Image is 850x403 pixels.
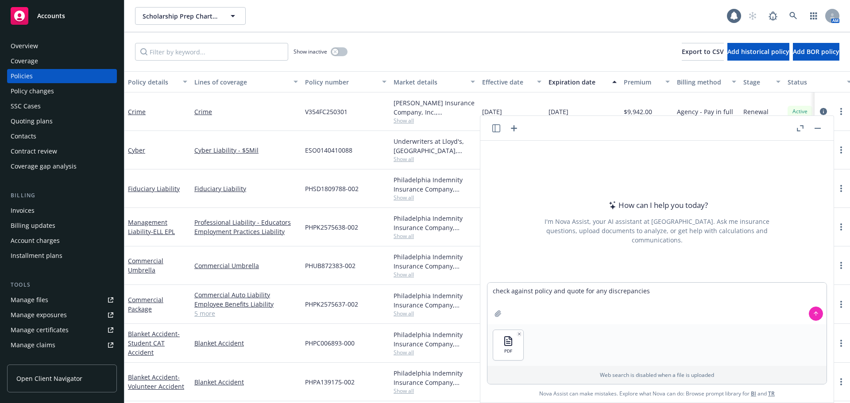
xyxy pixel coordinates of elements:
[7,308,117,322] span: Manage exposures
[394,368,475,387] div: Philadelphia Indemnity Insurance Company, [GEOGRAPHIC_DATA] Insurance Companies
[751,390,756,397] a: BI
[7,54,117,68] a: Coverage
[11,54,38,68] div: Coverage
[479,71,545,92] button: Effective date
[673,71,740,92] button: Billing method
[305,77,377,87] div: Policy number
[740,71,784,92] button: Stage
[394,232,475,240] span: Show all
[836,145,846,155] a: more
[11,338,55,352] div: Manage claims
[301,71,390,92] button: Policy number
[7,219,117,233] a: Billing updates
[135,43,288,61] input: Filter by keyword...
[484,384,830,403] span: Nova Assist can make mistakes. Explore what Nova can do: Browse prompt library for and
[504,348,512,354] span: PDF
[7,293,117,307] a: Manage files
[493,330,523,360] button: PDF
[394,117,475,124] span: Show all
[805,7,823,25] a: Switch app
[11,159,77,173] div: Coverage gap analysis
[836,183,846,194] a: more
[7,129,117,143] a: Contacts
[128,373,184,391] a: Blanket Accident
[394,291,475,310] div: Philadelphia Indemnity Insurance Company, [GEOGRAPHIC_DATA] Insurance Companies
[11,323,69,337] div: Manage certificates
[549,107,568,116] span: [DATE]
[727,43,789,61] button: Add historical policy
[818,106,829,117] a: circleInformation
[7,144,117,158] a: Contract review
[682,47,724,56] span: Export to CSV
[194,146,298,155] a: Cyber Liability - $5Mil
[7,249,117,263] a: Installment plans
[836,376,846,387] a: more
[394,387,475,395] span: Show all
[7,69,117,83] a: Policies
[194,77,288,87] div: Lines of coverage
[128,296,163,313] a: Commercial Package
[11,129,36,143] div: Contacts
[394,194,475,201] span: Show all
[11,69,33,83] div: Policies
[784,7,802,25] a: Search
[128,257,163,274] a: Commercial Umbrella
[836,106,846,117] a: more
[128,146,145,154] a: Cyber
[677,107,733,116] span: Agency - Pay in full
[151,227,175,236] span: - ELL EPL
[11,84,54,98] div: Policy changes
[11,144,57,158] div: Contract review
[7,84,117,98] a: Policy changes
[624,107,652,116] span: $9,942.00
[606,200,708,211] div: How can I help you today?
[11,353,52,367] div: Manage BORs
[727,47,789,56] span: Add historical policy
[545,71,620,92] button: Expiration date
[305,184,359,193] span: PHSD1809788-002
[394,155,475,163] span: Show all
[791,107,809,115] span: Active
[394,214,475,232] div: Philadelphia Indemnity Insurance Company, [GEOGRAPHIC_DATA] Insurance Companies
[482,107,502,116] span: [DATE]
[836,260,846,271] a: more
[305,261,355,270] span: PHUB872383-002
[620,71,673,92] button: Premium
[624,77,660,87] div: Premium
[493,371,821,379] p: Web search is disabled when a file is uploaded
[682,43,724,61] button: Export to CSV
[194,218,298,227] a: Professional Liability - Educators
[194,184,298,193] a: Fiduciary Liability
[305,299,358,309] span: PHPK2575637-002
[194,227,298,236] a: Employment Practices Liability
[743,107,769,116] span: Renewal
[194,290,298,299] a: Commercial Auto Liability
[390,71,479,92] button: Market details
[11,308,67,322] div: Manage exposures
[11,293,48,307] div: Manage files
[764,7,782,25] a: Report a Bug
[194,107,298,116] a: Crime
[7,338,117,352] a: Manage claims
[11,249,62,263] div: Installment plans
[549,77,607,87] div: Expiration date
[305,107,348,116] span: V354FC250301
[7,191,117,200] div: Billing
[7,39,117,53] a: Overview
[305,223,358,232] span: PHPK2575638-002
[394,137,475,155] div: Underwriters at Lloyd's, [GEOGRAPHIC_DATA], [PERSON_NAME] of [GEOGRAPHIC_DATA], RT Specialty Insu...
[394,98,475,117] div: [PERSON_NAME] Insurance Company, Inc., [PERSON_NAME] Group
[7,99,117,113] a: SSC Cases
[124,71,191,92] button: Policy details
[11,99,41,113] div: SSC Cases
[305,377,355,387] span: PHPA139175-002
[394,271,475,278] span: Show all
[128,218,175,236] a: Management Liability
[194,299,298,309] a: Employee Benefits Liability
[7,323,117,337] a: Manage certificates
[16,374,82,383] span: Open Client Navigator
[7,114,117,128] a: Quoting plans
[194,261,298,270] a: Commercial Umbrella
[394,349,475,356] span: Show all
[836,338,846,349] a: more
